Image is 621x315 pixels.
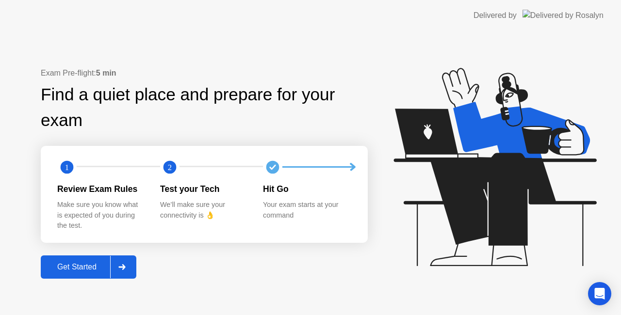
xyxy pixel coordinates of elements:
[263,183,350,195] div: Hit Go
[263,200,350,220] div: Your exam starts at your command
[57,200,145,231] div: Make sure you know what is expected of you during the test.
[160,183,247,195] div: Test your Tech
[41,67,368,79] div: Exam Pre-flight:
[474,10,517,21] div: Delivered by
[588,282,611,305] div: Open Intercom Messenger
[523,10,604,21] img: Delivered by Rosalyn
[96,69,116,77] b: 5 min
[57,183,145,195] div: Review Exam Rules
[160,200,247,220] div: We’ll make sure your connectivity is 👌
[168,162,172,172] text: 2
[65,162,69,172] text: 1
[41,82,368,133] div: Find a quiet place and prepare for your exam
[44,263,110,271] div: Get Started
[41,255,136,279] button: Get Started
